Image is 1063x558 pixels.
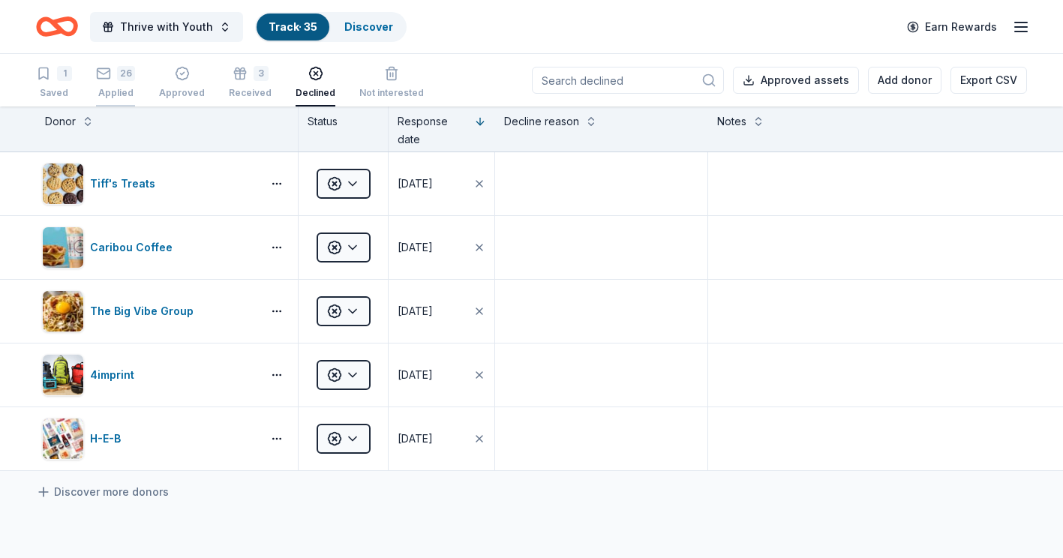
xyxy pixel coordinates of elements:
button: [DATE] [389,280,494,343]
button: Image for H-E-BH-E-B [42,418,256,460]
div: Caribou Coffee [90,238,179,256]
img: Image for The Big Vibe Group [43,291,83,331]
div: Saved [36,87,72,99]
a: Discover more donors [36,483,169,501]
div: Declined [296,87,335,99]
div: Applied [96,87,135,99]
div: [DATE] [398,366,433,384]
div: 1 [57,66,72,81]
div: Donor [45,112,76,130]
button: Image for The Big Vibe GroupThe Big Vibe Group [42,290,256,332]
button: [DATE] [389,216,494,279]
div: Approved [159,87,205,99]
a: Earn Rewards [898,13,1006,40]
div: Response date [398,112,468,148]
div: [DATE] [398,175,433,193]
a: Discover [344,20,393,33]
div: [DATE] [398,430,433,448]
button: Declined [296,60,335,106]
a: Track· 35 [269,20,317,33]
div: 4imprint [90,366,140,384]
button: Track· 35Discover [255,12,407,42]
button: [DATE] [389,343,494,406]
button: Image for Tiff's TreatsTiff's Treats [42,163,256,205]
input: Search declined [532,67,724,94]
button: Approved [159,60,205,106]
button: Image for 4imprint4imprint [42,354,256,396]
div: The Big Vibe Group [90,302,200,320]
div: Not interested [359,87,424,99]
button: 3Received [229,60,272,106]
div: Status [299,106,389,151]
button: [DATE] [389,407,494,470]
div: Tiff's Treats [90,175,161,193]
button: 1Saved [36,60,72,106]
button: Export CSV [950,67,1027,94]
img: Image for Caribou Coffee [43,227,83,268]
div: Decline reason [504,112,579,130]
div: 3 [254,66,269,81]
div: [DATE] [398,302,433,320]
button: Not interested [359,60,424,106]
img: Image for 4imprint [43,355,83,395]
div: Notes [717,112,746,130]
button: 26Applied [96,60,135,106]
button: [DATE] [389,152,494,215]
div: H-E-B [90,430,127,448]
div: 26 [117,66,135,81]
span: Thrive with Youth [120,18,213,36]
img: Image for Tiff's Treats [43,163,83,204]
button: Image for Caribou CoffeeCaribou Coffee [42,226,256,268]
div: Received [229,87,272,99]
a: Home [36,9,78,44]
button: Thrive with Youth [90,12,243,42]
button: Add donor [868,67,941,94]
button: Approved assets [733,67,859,94]
img: Image for H-E-B [43,418,83,459]
div: [DATE] [398,238,433,256]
